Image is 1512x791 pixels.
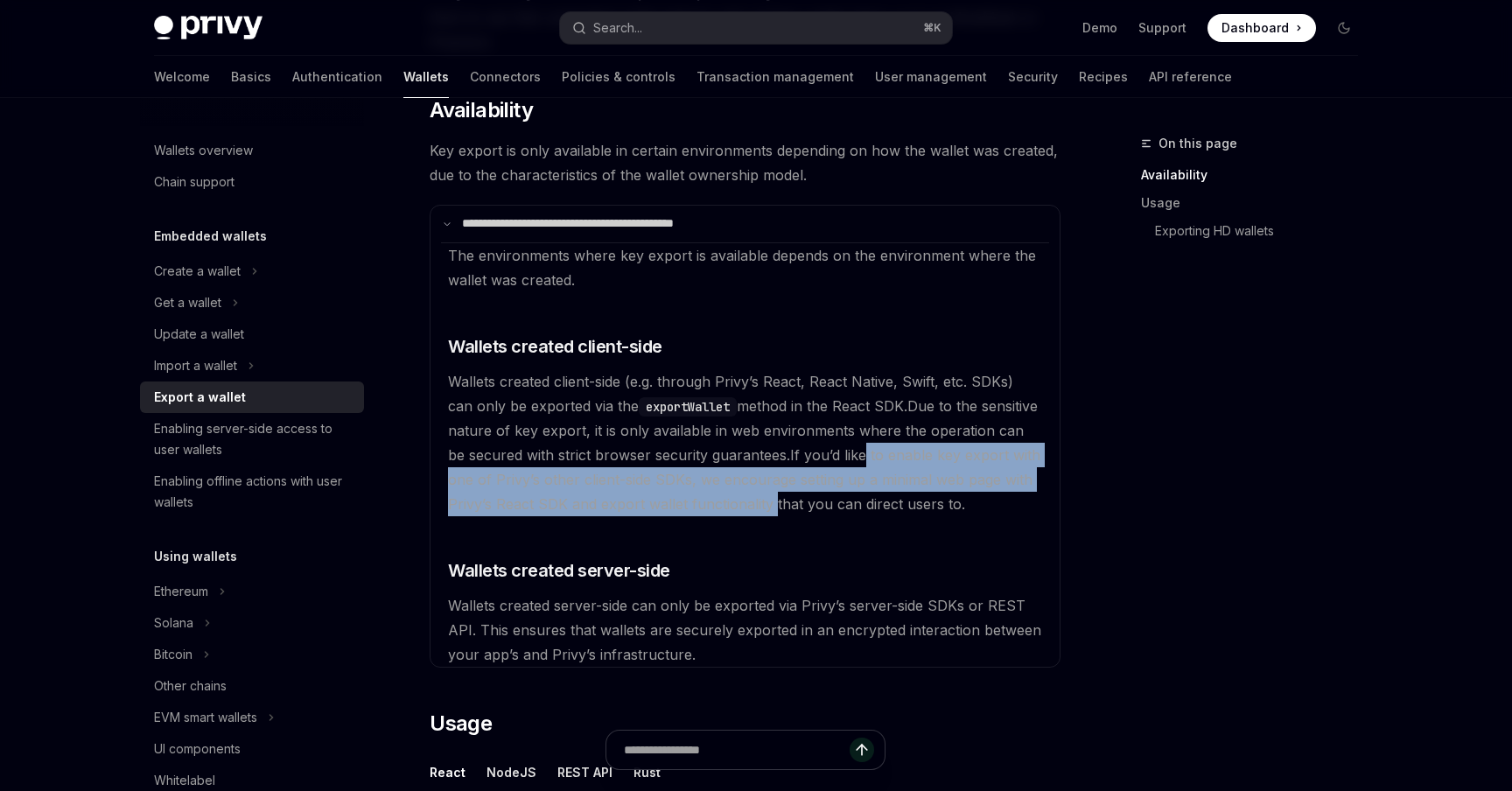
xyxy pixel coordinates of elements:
[292,56,382,98] a: Authentication
[154,355,237,376] div: Import a wallet
[154,418,353,460] div: Enabling server-side access to user wallets
[1079,56,1128,98] a: Recipes
[154,612,193,633] div: Solana
[154,324,244,345] div: Update a wallet
[140,318,364,350] a: Update a wallet
[1082,19,1117,37] a: Demo
[154,707,257,728] div: EVM smart wallets
[154,471,353,513] div: Enabling offline actions with user wallets
[140,413,364,465] a: Enabling server-side access to user wallets
[560,12,952,44] button: Open search
[696,56,854,98] a: Transaction management
[154,770,215,791] div: Whitelabel
[1158,133,1237,154] span: On this page
[140,287,364,318] button: Toggle Get a wallet section
[1149,56,1232,98] a: API reference
[403,56,449,98] a: Wallets
[140,166,364,198] a: Chain support
[875,56,987,98] a: User management
[154,581,208,602] div: Ethereum
[140,135,364,166] a: Wallets overview
[154,644,192,665] div: Bitcoin
[430,710,492,738] span: Usage
[154,56,210,98] a: Welcome
[448,334,662,359] span: Wallets created client-side
[154,16,262,40] img: dark logo
[140,639,364,670] button: Toggle Bitcoin section
[448,597,1041,663] span: Wallets created server-side can only be exported via Privy’s server-side SDKs or REST API. This e...
[1141,161,1372,189] a: Availability
[593,17,642,38] div: Search...
[470,56,541,98] a: Connectors
[140,576,364,607] button: Toggle Ethereum section
[850,738,874,762] button: Send message
[1221,19,1289,37] span: Dashboard
[154,171,234,192] div: Chain support
[231,56,271,98] a: Basics
[1141,189,1372,217] a: Usage
[1207,14,1316,42] a: Dashboard
[430,96,533,124] span: Availability
[140,465,364,518] a: Enabling offline actions with user wallets
[154,261,241,282] div: Create a wallet
[140,733,364,765] a: UI components
[140,255,364,287] button: Toggle Create a wallet section
[140,607,364,639] button: Toggle Solana section
[154,675,227,696] div: Other chains
[1008,56,1058,98] a: Security
[562,56,675,98] a: Policies & controls
[154,292,221,313] div: Get a wallet
[448,247,1036,289] span: The environments where key export is available depends on the environment where the wallet was cr...
[140,350,364,381] button: Toggle Import a wallet section
[1330,14,1358,42] button: Toggle dark mode
[154,738,241,759] div: UI components
[154,546,237,567] h5: Using wallets
[140,702,364,733] button: Toggle EVM smart wallets section
[448,446,1040,513] span: If you’d like to enable key export with one of Privy’s other client-side SDKs, we encourage setti...
[154,140,253,161] div: Wallets overview
[154,387,246,408] div: Export a wallet
[154,226,267,247] h5: Embedded wallets
[923,21,941,35] span: ⌘ K
[430,138,1060,187] span: Key export is only available in certain environments depending on how the wallet was created, due...
[639,397,737,416] code: exportWallet
[448,558,670,583] span: Wallets created server-side
[1138,19,1186,37] a: Support
[140,670,364,702] a: Other chains
[140,381,364,413] a: Export a wallet
[1141,217,1372,245] a: Exporting HD wallets
[448,397,1038,464] span: Due to the sensitive nature of key export, it is only available in web environments where the ope...
[448,373,1013,415] span: Wallets created client-side (e.g. through Privy’s React, React Native, Swift, etc. SDKs) can only...
[624,731,850,769] input: Ask a question...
